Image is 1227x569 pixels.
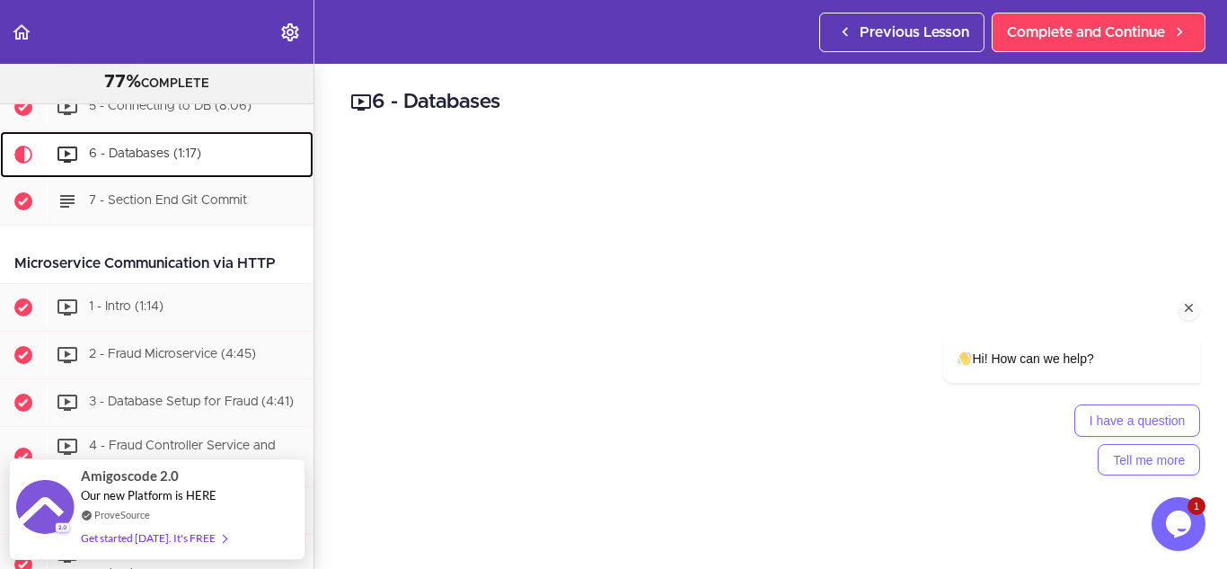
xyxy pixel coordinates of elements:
[16,480,75,538] img: provesource social proof notification image
[886,172,1209,488] iframe: chat widget
[860,22,969,43] span: Previous Lesson
[104,73,141,91] span: 77%
[819,13,984,52] a: Previous Lesson
[89,349,256,361] span: 2 - Fraud Microservice (4:45)
[81,528,226,548] div: Get started [DATE]. It's FREE
[81,466,179,486] span: Amigoscode 2.0
[94,507,150,522] a: ProveSource
[89,148,201,161] span: 6 - Databases (1:17)
[22,71,291,94] div: COMPLETE
[89,101,252,113] span: 5 - Connecting to DB (8:06)
[11,22,32,43] svg: Back to course curriculum
[279,22,301,43] svg: Settings Menu
[350,87,1191,118] h2: 6 - Databases
[1152,497,1209,551] iframe: chat widget
[992,13,1205,52] a: Complete and Continue
[89,195,247,208] span: 7 - Section End Git Commit
[81,488,216,502] span: Our new Platform is HERE
[89,396,294,409] span: 3 - Database Setup for Fraud (4:41)
[57,440,275,474] span: 4 - Fraud Controller Service and Repository (7:41)
[89,301,163,314] span: 1 - Intro (1:14)
[1007,22,1165,43] span: Complete and Continue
